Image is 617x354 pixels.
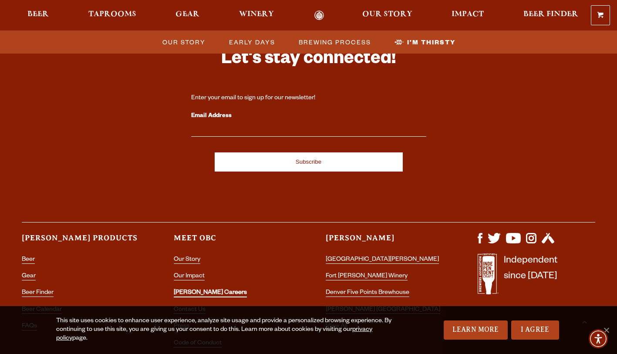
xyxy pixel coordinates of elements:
a: Visit us on YouTube [506,239,521,246]
a: Brewing Process [293,36,375,48]
a: Denver Five Points Brewhouse [326,290,409,297]
a: Beer [22,10,54,20]
a: Gear [170,10,205,20]
h3: [PERSON_NAME] Products [22,233,139,251]
span: Gear [175,11,199,18]
span: Taprooms [88,11,136,18]
span: Brewing Process [299,36,371,48]
span: Beer Finder [523,11,578,18]
p: Independent since [DATE] [504,253,557,299]
div: This site uses cookies to enhance user experience, analyze site usage and provide a personalized ... [56,317,400,343]
a: Beer Finder [22,290,54,297]
a: Beer [22,256,35,264]
span: Our Story [362,11,412,18]
span: Our Story [162,36,206,48]
a: I Agree [511,320,559,340]
a: [GEOGRAPHIC_DATA][PERSON_NAME] [326,256,439,264]
a: Fort [PERSON_NAME] Winery [326,273,408,280]
a: Early Days [224,36,280,48]
div: Enter your email to sign up for our newsletter! [191,94,426,103]
h3: [PERSON_NAME] [326,233,443,251]
a: Our Impact [174,273,205,280]
a: I’m Thirsty [389,36,460,48]
span: I’m Thirsty [407,36,455,48]
input: Subscribe [215,152,403,172]
a: Beer Finder [518,10,584,20]
a: Taprooms [83,10,142,20]
a: [PERSON_NAME] Careers [174,290,247,297]
a: Odell Home [303,10,335,20]
a: Impact [446,10,489,20]
a: Our Story [357,10,418,20]
span: Beer [27,11,49,18]
span: Winery [239,11,274,18]
a: Our Story [174,256,200,264]
span: Early Days [229,36,275,48]
a: Visit us on Facebook [478,239,482,246]
a: Visit us on Untappd [542,239,554,246]
a: Visit us on X (formerly Twitter) [488,239,501,246]
h3: Let's stay connected! [191,47,426,73]
label: Email Address [191,111,426,122]
div: Accessibility Menu [589,329,608,348]
a: Winery [233,10,280,20]
a: Visit us on Instagram [526,239,536,246]
a: Our Story [157,36,210,48]
a: Gear [22,273,36,280]
h3: Meet OBC [174,233,291,251]
a: Learn More [444,320,508,340]
span: Impact [452,11,484,18]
